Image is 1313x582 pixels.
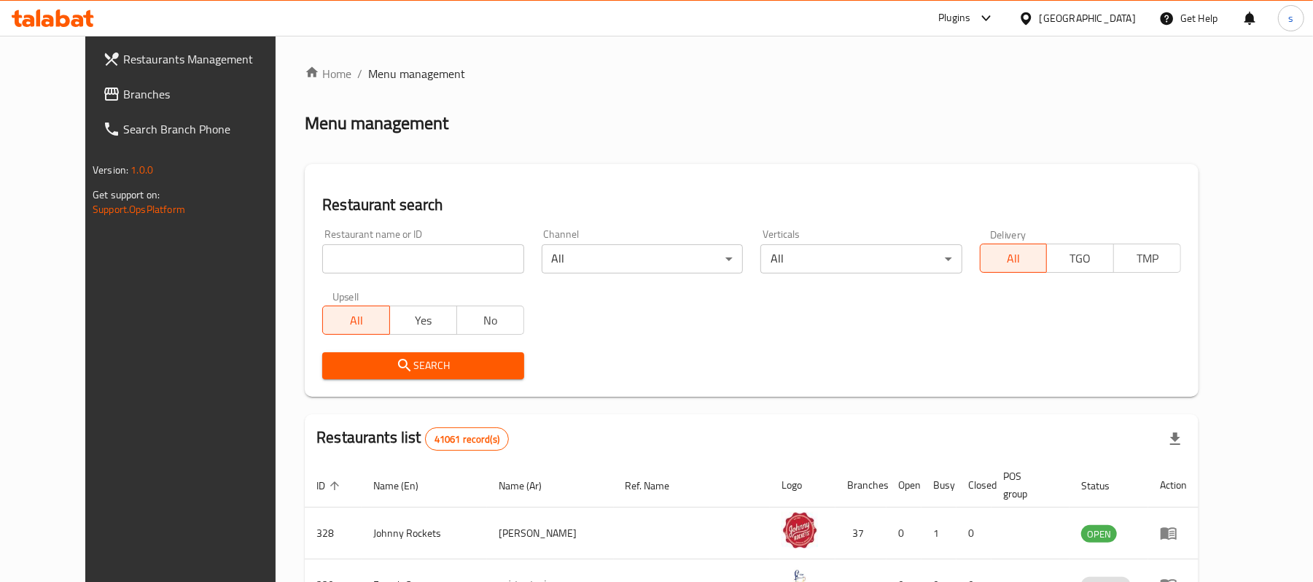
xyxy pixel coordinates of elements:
[93,160,128,179] span: Version:
[91,112,305,147] a: Search Branch Phone
[542,244,743,273] div: All
[316,427,509,451] h2: Restaurants list
[456,306,524,335] button: No
[316,477,344,494] span: ID
[322,194,1181,216] h2: Restaurant search
[426,432,508,446] span: 41061 record(s)
[1120,248,1175,269] span: TMP
[956,508,991,559] td: 0
[368,65,465,82] span: Menu management
[305,65,351,82] a: Home
[93,185,160,204] span: Get support on:
[760,244,962,273] div: All
[329,310,384,331] span: All
[1158,422,1193,457] div: Export file
[1003,467,1052,503] span: POS group
[487,508,614,559] td: [PERSON_NAME]
[782,512,818,548] img: Johnny Rockets
[389,306,457,335] button: Yes
[1053,248,1108,269] span: TGO
[835,508,887,559] td: 37
[887,463,922,508] th: Open
[322,244,523,273] input: Search for restaurant name or ID..
[425,427,509,451] div: Total records count
[1081,477,1129,494] span: Status
[1081,525,1117,543] div: OPEN
[1046,244,1114,273] button: TGO
[130,160,153,179] span: 1.0.0
[922,508,956,559] td: 1
[373,477,437,494] span: Name (En)
[835,463,887,508] th: Branches
[305,508,362,559] td: 328
[1081,526,1117,543] span: OPEN
[956,463,991,508] th: Closed
[362,508,487,559] td: Johnny Rockets
[123,85,293,103] span: Branches
[990,229,1026,239] label: Delivery
[1113,244,1181,273] button: TMP
[305,112,448,135] h2: Menu management
[1288,10,1293,26] span: s
[322,352,523,379] button: Search
[123,120,293,138] span: Search Branch Phone
[626,477,689,494] span: Ref. Name
[123,50,293,68] span: Restaurants Management
[322,306,390,335] button: All
[305,65,1199,82] nav: breadcrumb
[93,200,185,219] a: Support.OpsPlatform
[396,310,451,331] span: Yes
[463,310,518,331] span: No
[332,291,359,301] label: Upsell
[357,65,362,82] li: /
[1148,463,1199,508] th: Action
[1160,524,1187,542] div: Menu
[91,77,305,112] a: Branches
[91,42,305,77] a: Restaurants Management
[938,9,970,27] div: Plugins
[1040,10,1136,26] div: [GEOGRAPHIC_DATA]
[887,508,922,559] td: 0
[334,357,512,375] span: Search
[986,248,1042,269] span: All
[922,463,956,508] th: Busy
[499,477,561,494] span: Name (Ar)
[980,244,1048,273] button: All
[770,463,835,508] th: Logo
